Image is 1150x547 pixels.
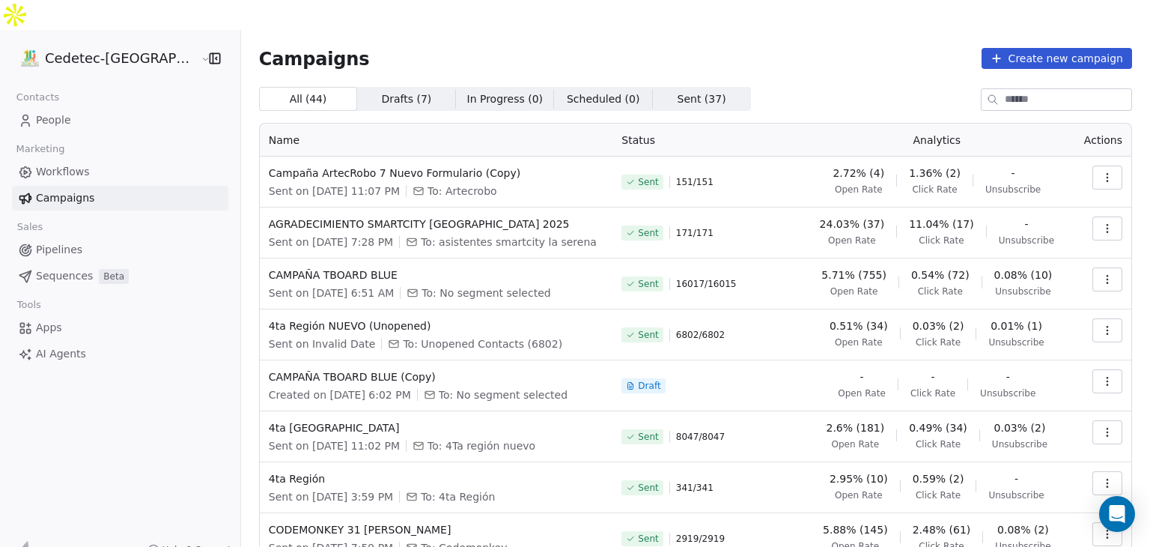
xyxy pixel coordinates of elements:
span: 0.59% (2) [913,471,964,486]
span: Sent ( 37 ) [678,91,726,107]
span: - [1011,166,1015,181]
span: 0.08% (10) [994,268,1053,282]
span: 0.01% (1) [991,318,1042,333]
th: Actions [1074,124,1131,157]
span: 0.49% (34) [909,420,967,435]
span: - [860,369,864,384]
span: Click Rate [912,184,957,196]
span: Open Rate [835,336,883,348]
span: - [1014,471,1018,486]
span: 8047 / 8047 [676,431,725,443]
span: - [931,369,934,384]
span: Sent [638,278,658,290]
span: 0.03% (2) [913,318,964,333]
span: CODEMONKEY 31 [PERSON_NAME] [269,522,604,537]
a: Apps [12,315,228,340]
span: Workflows [36,164,90,180]
span: Open Rate [835,489,883,501]
button: Cedetec-[GEOGRAPHIC_DATA] [18,46,190,71]
span: Draft [638,380,660,392]
span: Tools [10,294,47,316]
a: AI Agents [12,342,228,366]
span: CAMPAÑA TBOARD BLUE [269,268,604,282]
span: 2.72% (4) [833,166,884,181]
span: Sent on [DATE] 3:59 PM [269,489,393,504]
span: 0.03% (2) [994,420,1046,435]
span: 341 / 341 [676,482,714,494]
span: Campaigns [259,48,370,69]
span: Open Rate [830,285,878,297]
span: Sent [638,482,658,494]
span: In Progress ( 0 ) [467,91,544,107]
span: 24.03% (37) [820,217,885,232]
span: To: No segment selected [422,285,550,300]
span: Sent [638,329,658,341]
span: 2919 / 2919 [676,533,725,545]
a: People [12,108,228,133]
span: Click Rate [916,336,961,348]
span: 4ta Región NUEVO (Unopened) [269,318,604,333]
span: 1.36% (2) [909,166,961,181]
span: Sequences [36,268,93,284]
span: Sales [10,216,49,238]
span: Sent on [DATE] 11:02 PM [269,438,400,453]
a: Campaigns [12,186,228,211]
div: Open Intercom Messenger [1099,496,1135,532]
a: SequencesBeta [12,264,228,288]
span: AI Agents [36,346,86,362]
span: To: 4ta Región [421,489,495,504]
span: 2.95% (10) [830,471,888,486]
span: Scheduled ( 0 ) [567,91,640,107]
span: 11.04% (17) [909,217,974,232]
span: Open Rate [838,387,886,399]
span: Unsubscribe [995,285,1050,297]
th: Status [612,124,800,157]
span: Unsubscribe [992,438,1047,450]
span: 4ta [GEOGRAPHIC_DATA] [269,420,604,435]
a: Workflows [12,160,228,184]
span: Unsubscribe [988,489,1044,501]
span: 171 / 171 [676,227,714,239]
span: 16017 / 16015 [676,278,737,290]
span: Unsubscribe [999,235,1054,247]
span: Sent [638,227,658,239]
span: Sent [638,176,658,188]
span: 6802 / 6802 [676,329,725,341]
span: 4ta Región [269,471,604,486]
span: Click Rate [910,387,955,399]
span: Sent [638,431,658,443]
span: Contacts [10,86,66,109]
span: Sent on [DATE] 7:28 PM [269,235,393,250]
a: Pipelines [12,238,228,262]
span: To: Artecrobo [428,184,497,199]
span: 0.08% (2) [997,522,1049,537]
th: Analytics [800,124,1074,157]
span: 0.51% (34) [830,318,888,333]
span: Sent on [DATE] 6:51 AM [269,285,395,300]
span: Unsubscribe [980,387,1035,399]
span: Marketing [10,138,71,160]
span: Sent [638,533,658,545]
span: To: No segment selected [439,387,568,402]
span: Open Rate [828,235,876,247]
span: Campaigns [36,190,94,206]
span: 0.54% (72) [911,268,970,282]
span: - [1006,369,1010,384]
span: - [1024,217,1028,232]
span: Pipelines [36,242,82,258]
span: Cedetec-[GEOGRAPHIC_DATA] [45,49,197,68]
span: Drafts ( 7 ) [381,91,431,107]
span: Sent on Invalid Date [269,336,376,351]
span: Campaña ArtecRobo 7 Nuevo Formulario (Copy) [269,166,604,181]
span: Unsubscribe [988,336,1044,348]
span: Click Rate [916,438,961,450]
span: To: 4Ta región nuevo [428,438,535,453]
span: 5.88% (145) [823,522,888,537]
span: CAMPAÑA TBOARD BLUE (Copy) [269,369,604,384]
span: Click Rate [919,235,964,247]
button: Create new campaign [982,48,1132,69]
span: 151 / 151 [676,176,714,188]
span: To: Unopened Contacts (6802) [403,336,562,351]
span: 2.6% (181) [827,420,885,435]
th: Name [260,124,613,157]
